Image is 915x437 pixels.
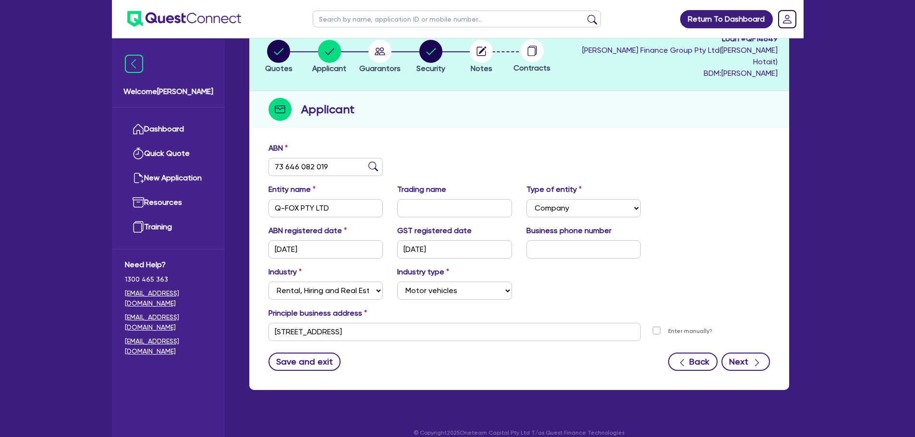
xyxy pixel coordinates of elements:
[125,55,143,73] img: icon-menu-close
[133,172,144,184] img: new-application
[125,274,212,284] span: 1300 465 363
[125,117,212,142] a: Dashboard
[560,68,778,79] span: BDM: [PERSON_NAME]
[513,63,550,72] span: Contracts
[721,353,770,371] button: Next
[471,64,492,73] span: Notes
[397,240,512,259] input: DD / MM / YYYY
[416,39,446,75] button: Security
[582,46,778,66] span: [PERSON_NAME] Finance Group Pty Ltd ( [PERSON_NAME] Hotait )
[775,7,800,32] a: Dropdown toggle
[125,259,212,271] span: Need Help?
[312,64,346,73] span: Applicant
[397,266,449,278] label: Industry type
[133,148,144,159] img: quick-quote
[268,353,341,371] button: Save and exit
[268,307,367,319] label: Principle business address
[125,312,212,332] a: [EMAIL_ADDRESS][DOMAIN_NAME]
[127,11,241,27] img: quest-connect-logo-blue
[368,162,378,171] img: abn-lookup icon
[268,142,288,154] label: ABN
[397,184,446,195] label: Trading name
[526,225,611,236] label: Business phone number
[125,288,212,308] a: [EMAIL_ADDRESS][DOMAIN_NAME]
[125,336,212,356] a: [EMAIL_ADDRESS][DOMAIN_NAME]
[359,39,401,75] button: Guarantors
[125,166,212,190] a: New Application
[265,64,293,73] span: Quotes
[123,86,213,97] span: Welcome [PERSON_NAME]
[668,327,712,336] label: Enter manually?
[312,39,347,75] button: Applicant
[668,353,718,371] button: Back
[268,184,316,195] label: Entity name
[133,197,144,208] img: resources
[680,10,773,28] a: Return To Dashboard
[313,11,601,27] input: Search by name, application ID or mobile number...
[268,98,292,121] img: step-icon
[133,221,144,233] img: training
[301,101,354,118] h2: Applicant
[397,225,472,236] label: GST registered date
[560,33,778,45] span: Loan # QF14649
[268,240,383,259] input: DD / MM / YYYY
[416,64,445,73] span: Security
[469,39,493,75] button: Notes
[268,266,302,278] label: Industry
[265,39,293,75] button: Quotes
[359,64,401,73] span: Guarantors
[526,184,582,195] label: Type of entity
[268,225,347,236] label: ABN registered date
[125,215,212,239] a: Training
[125,190,212,215] a: Resources
[125,142,212,166] a: Quick Quote
[243,428,796,437] p: © Copyright 2025 Oneteam Capital Pty Ltd T/as Quest Finance Technologies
